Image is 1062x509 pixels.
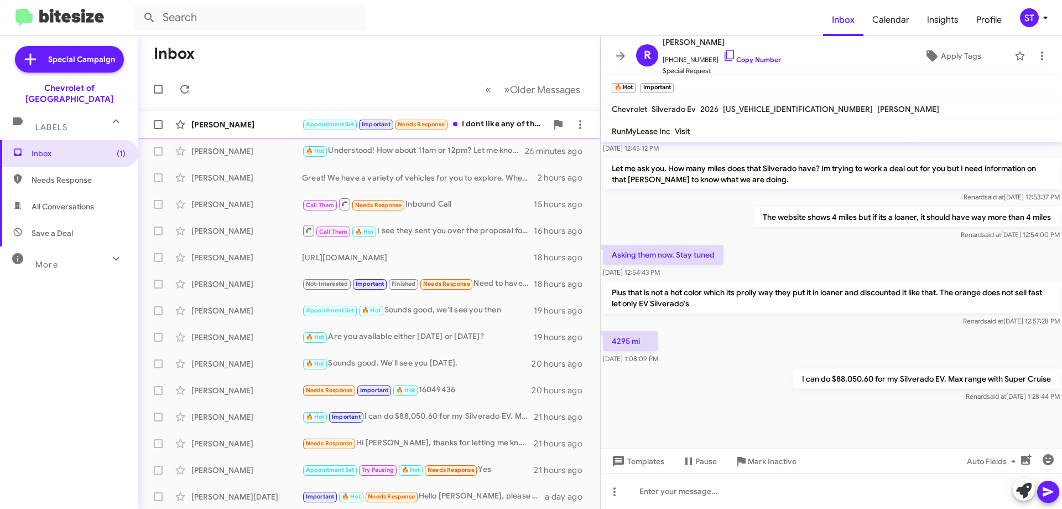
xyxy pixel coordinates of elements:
span: Appointment Set [306,307,355,314]
button: Apply Tags [896,46,1009,66]
span: Important [332,413,361,420]
div: ST [1020,8,1039,27]
span: 🔥 Hot [306,147,325,155]
div: I see they sent you over the proposal for the 2025 Trax. Did you have any additional questions or... [302,224,534,238]
span: Important [356,280,384,287]
span: Important [362,121,391,128]
span: Inbox [32,148,126,159]
div: 20 hours ago [532,358,591,369]
h1: Inbox [154,45,195,63]
span: Older Messages [510,84,580,96]
p: 4295 mi [603,331,658,351]
span: Appointment Set [306,466,355,474]
span: Silverado Ev [652,104,696,114]
span: Special Campaign [48,54,115,65]
p: The website shows 4 miles but if its a loaner, it should have way more than 4 miles [754,207,1060,227]
div: [URL][DOMAIN_NAME] [302,252,534,263]
a: Calendar [863,4,918,36]
span: [US_VEHICLE_IDENTIFICATION_NUMBER] [723,104,873,114]
div: 19 hours ago [534,305,591,316]
p: Let me ask you. How many miles does that Silverado have? Im trying to work a deal out for you but... [603,158,1060,189]
span: Special Request [663,65,781,76]
span: said at [984,317,1003,325]
span: [PHONE_NUMBER] [663,49,781,65]
button: Templates [601,451,673,471]
span: [PERSON_NAME] [663,35,781,49]
span: RunMyLease Inc [612,126,670,136]
span: 2026 [700,104,719,114]
a: Insights [918,4,967,36]
div: [PERSON_NAME] [191,412,302,423]
span: « [485,83,491,96]
span: 🔥 Hot [402,466,420,474]
a: Profile [967,4,1011,36]
span: said at [987,392,1006,400]
div: [PERSON_NAME] [191,465,302,476]
div: Great! We have a variety of vehicles for you to explore. When would you like to visit the dealers... [302,172,538,183]
span: More [35,260,58,270]
div: 19 hours ago [534,332,591,343]
small: 🔥 Hot [612,83,636,93]
span: 🔥 Hot [396,387,415,394]
span: Needs Response [398,121,445,128]
div: [PERSON_NAME] [191,385,302,396]
div: [PERSON_NAME] [191,172,302,183]
span: Needs Response [423,280,470,287]
small: Important [640,83,673,93]
div: Hi [PERSON_NAME], thanks for letting me know about this special. What does it mean when you say "... [302,437,534,450]
div: Hello [PERSON_NAME], please give me an out the door price and I may be able to get there [DATE] m... [302,490,545,503]
button: Mark Inactive [726,451,805,471]
button: Auto Fields [958,451,1029,471]
span: Call Them [319,228,348,235]
span: 🔥 Hot [342,493,361,500]
span: 🔥 Hot [355,228,374,235]
div: [PERSON_NAME] [191,146,302,157]
div: 16 hours ago [534,225,591,236]
span: All Conversations [32,201,94,212]
span: Needs Response [306,440,353,447]
span: Important [306,493,335,500]
div: 21 hours ago [534,465,591,476]
div: Inbound Call [302,197,534,211]
p: Asking them now. Stay tuned [603,245,723,265]
span: 🔥 Hot [306,413,325,420]
span: Pause [695,451,717,471]
button: Previous [478,78,498,101]
a: Inbox [823,4,863,36]
div: [PERSON_NAME] [191,332,302,343]
div: Sounds good, we'll see you then [302,304,534,317]
input: Search [134,4,366,31]
span: » [504,83,510,96]
span: Needs Response [355,202,402,209]
div: [PERSON_NAME] [191,199,302,210]
a: Special Campaign [15,46,124,73]
span: said at [982,230,1001,239]
span: Templates [610,451,664,471]
span: Visit [675,126,690,136]
span: Appointment Set [306,121,355,128]
span: 🔥 Hot [362,307,381,314]
div: 21 hours ago [534,412,591,423]
button: Next [497,78,587,101]
div: 2 hours ago [538,172,591,183]
span: [DATE] 1:08:09 PM [603,354,658,363]
span: Renard [DATE] 12:53:37 PM [964,193,1060,201]
div: Understood! How about 11am or 12pm? Let me know what suits you best. [302,145,525,157]
div: Are you available either [DATE] or [DATE]? [302,331,534,343]
div: [PERSON_NAME] [191,358,302,369]
nav: Page navigation example [479,78,587,101]
span: [PERSON_NAME] [877,104,939,114]
div: [PERSON_NAME] [191,119,302,130]
div: 26 minutes ago [525,146,591,157]
p: I can do $88,050.60 for my Silverado EV. Max range with Super Cruise [793,369,1060,389]
div: 15 hours ago [534,199,591,210]
span: said at [985,193,1004,201]
div: [PERSON_NAME] [191,279,302,290]
div: [PERSON_NAME][DATE] [191,491,302,502]
div: Need to have sunroof sorry [302,277,534,290]
span: 🔥 Hot [306,360,325,367]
